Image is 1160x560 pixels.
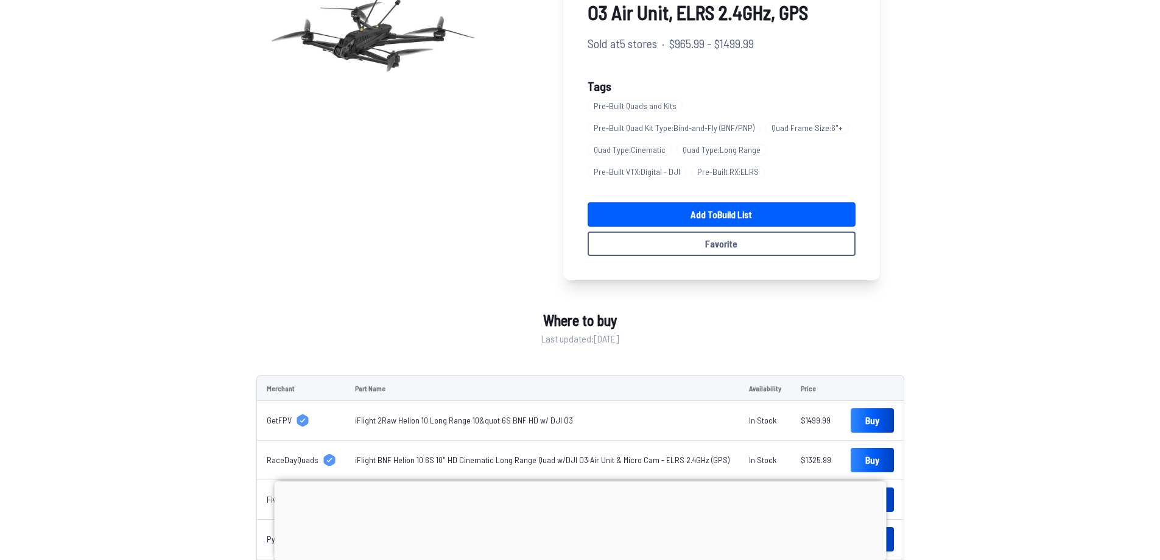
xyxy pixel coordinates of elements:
[267,414,336,427] a: GetFPV
[691,166,765,178] span: Pre-Built RX : ELRS
[274,481,886,557] iframe: Advertisement
[588,117,765,139] a: Pre-Built Quad Kit Type:Bind-and-Fly (BNF/PNP)
[256,375,345,401] td: Merchant
[791,480,841,520] td: $1223.99
[355,415,573,425] a: iFlight 2Raw Helion 10 Long Range 10&quot 6S BNF HD w/ DJI O3
[662,34,664,52] span: ·
[739,441,791,480] td: In Stock
[588,166,686,178] span: Pre-Built VTX : Digital - DJI
[588,139,677,161] a: Quad Type:Cinematic
[588,34,657,52] span: Sold at 5 stores
[588,79,611,93] span: Tags
[267,533,336,545] a: PyroDrone
[765,117,854,139] a: Quad Frame Size:6"+
[267,454,336,466] a: RaceDayQuads
[739,401,791,441] td: In Stock
[791,441,841,480] td: $1325.99
[267,494,336,506] a: Five33
[588,122,761,134] span: Pre-Built Quad Kit Type : Bind-and-Fly (BNF/PNP)
[588,144,672,156] span: Quad Type : Cinematic
[267,533,303,545] span: PyroDrone
[267,414,292,427] span: GetFPV
[345,375,739,401] td: Part Name
[851,448,894,472] a: Buy
[588,95,687,117] a: Pre-Built Quads and Kits
[588,161,691,183] a: Pre-Built VTX:Digital - DJI
[669,34,754,52] span: $965.99 - $1499.99
[691,161,770,183] a: Pre-Built RX:ELRS
[541,331,619,346] span: Last updated: [DATE]
[588,232,856,256] button: Favorite
[543,310,617,331] span: Where to buy
[588,202,856,227] a: Add toBuild List
[851,408,894,433] a: Buy
[677,144,767,156] span: Quad Type : Long Range
[739,375,791,401] td: Availability
[765,122,849,134] span: Quad Frame Size : 6"+
[791,401,841,441] td: $1499.99
[355,455,729,465] a: iFlight BNF Helion 10 6S 10" HD Cinematic Long Range Quad w/DJI O3 Air Unit & Micro Cam - ELRS 2....
[267,454,318,466] span: RaceDayQuads
[739,480,791,520] td: In Stock
[588,100,683,112] span: Pre-Built Quads and Kits
[267,494,289,506] span: Five33
[677,139,772,161] a: Quad Type:Long Range
[791,375,841,401] td: Price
